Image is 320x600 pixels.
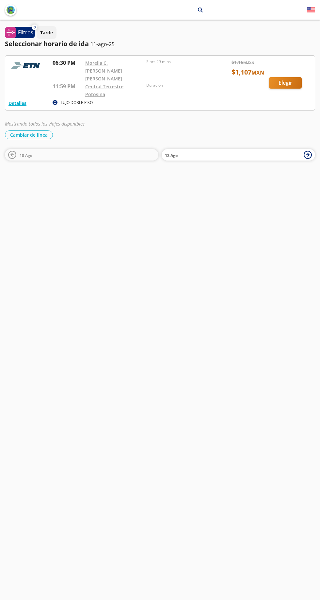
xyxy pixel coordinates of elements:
span: 0 [34,25,36,30]
span: 12 Ago [165,153,178,158]
button: Cambiar de línea [5,130,53,139]
em: Mostrando todos los viajes disponibles [5,121,85,127]
p: Filtros [18,28,33,36]
span: 10 Ago [20,153,32,158]
p: [GEOGRAPHIC_DATA][PERSON_NAME] [144,7,193,13]
p: Morelia [119,7,136,13]
p: Seleccionar horario de ida [5,39,89,49]
a: Morelia C. [PERSON_NAME] [PERSON_NAME] [85,60,122,82]
button: English [307,6,315,14]
button: back [5,4,16,16]
button: Tarde [37,26,56,39]
button: 10 Ago [5,149,158,161]
p: Tarde [40,29,53,36]
a: Central Terrestre Potosina [85,83,123,97]
button: 12 Ago [162,149,315,161]
button: 0Filtros [5,27,35,38]
button: Detalles [8,100,26,107]
p: LUJO DOBLE PISO [61,100,93,106]
p: 11-ago-25 [90,40,115,48]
